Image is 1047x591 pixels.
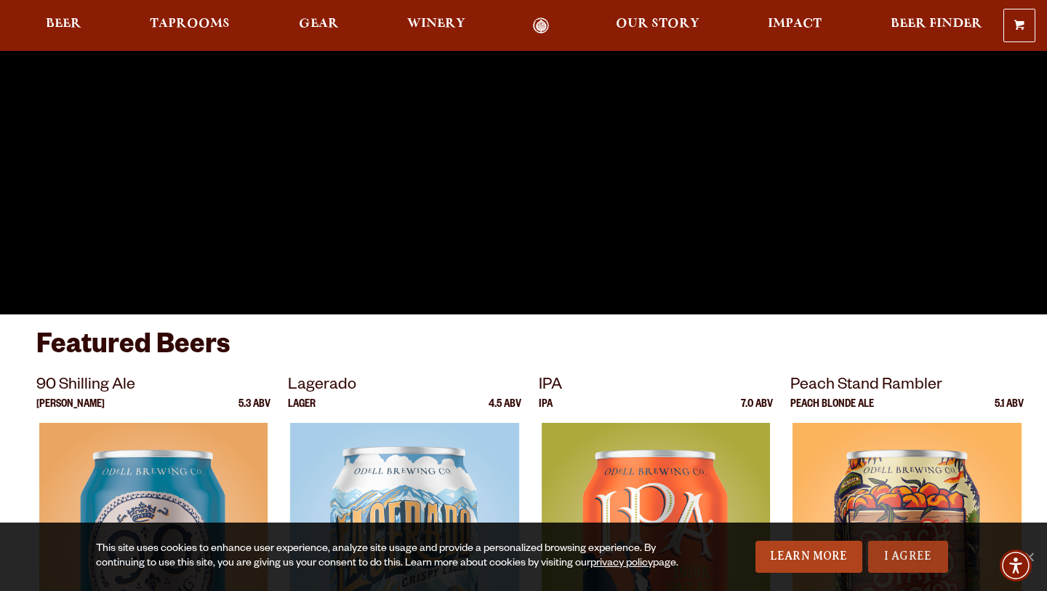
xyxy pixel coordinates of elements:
[741,400,773,423] p: 7.0 ABV
[758,17,831,34] a: Impact
[36,400,105,423] p: [PERSON_NAME]
[539,373,773,400] p: IPA
[36,17,91,34] a: Beer
[1000,550,1032,582] div: Accessibility Menu
[881,17,992,34] a: Beer Finder
[539,400,553,423] p: IPA
[407,18,465,30] span: Winery
[790,400,874,423] p: Peach Blonde Ale
[238,400,270,423] p: 5.3 ABV
[790,373,1024,400] p: Peach Stand Rambler
[46,18,81,30] span: Beer
[398,17,475,34] a: Winery
[616,18,699,30] span: Our Story
[868,541,948,573] a: I Agree
[96,542,681,571] div: This site uses cookies to enhance user experience, analyze site usage and provide a personalized ...
[140,17,239,34] a: Taprooms
[36,329,1011,373] h3: Featured Beers
[288,400,316,423] p: Lager
[288,373,522,400] p: Lagerado
[590,558,653,570] a: privacy policy
[514,17,569,34] a: Odell Home
[150,18,230,30] span: Taprooms
[755,541,862,573] a: Learn More
[299,18,339,30] span: Gear
[289,17,348,34] a: Gear
[489,400,521,423] p: 4.5 ABV
[995,400,1024,423] p: 5.1 ABV
[891,18,982,30] span: Beer Finder
[606,17,709,34] a: Our Story
[36,373,270,400] p: 90 Shilling Ale
[768,18,822,30] span: Impact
